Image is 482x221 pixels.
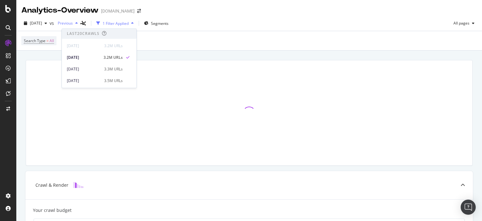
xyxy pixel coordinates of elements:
div: arrow-right-arrow-left [137,9,141,13]
span: All [50,36,54,45]
span: = [46,38,49,43]
span: 2025 Sep. 1st [30,20,42,26]
div: 3.5M URLs [104,78,123,84]
div: Crawl & Render [35,182,68,188]
span: Search Type [24,38,46,43]
button: 1 Filter Applied [94,18,136,28]
div: [DATE] [67,66,100,72]
div: Analytics - Overview [21,5,99,16]
span: Previous [55,20,73,26]
span: Segments [151,21,169,26]
div: 1 Filter Applied [103,21,129,26]
div: [DATE] [67,43,100,49]
img: block-icon [73,182,83,188]
span: All pages [451,20,469,26]
div: 3.2M URLs [104,43,123,49]
button: Segments [142,18,171,28]
div: 3.2M URLs [104,55,123,60]
button: Previous [55,18,80,28]
button: [DATE] [21,18,50,28]
div: 3.3M URLs [104,66,123,72]
div: [DATE] [67,55,100,60]
div: [DOMAIN_NAME] [101,8,135,14]
div: Open Intercom Messenger [461,200,476,215]
div: Your crawl budget [33,207,72,213]
div: [DATE] [67,78,100,84]
div: Last 20 Crawls [67,31,99,36]
span: vs [50,20,55,26]
button: All pages [451,18,477,28]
